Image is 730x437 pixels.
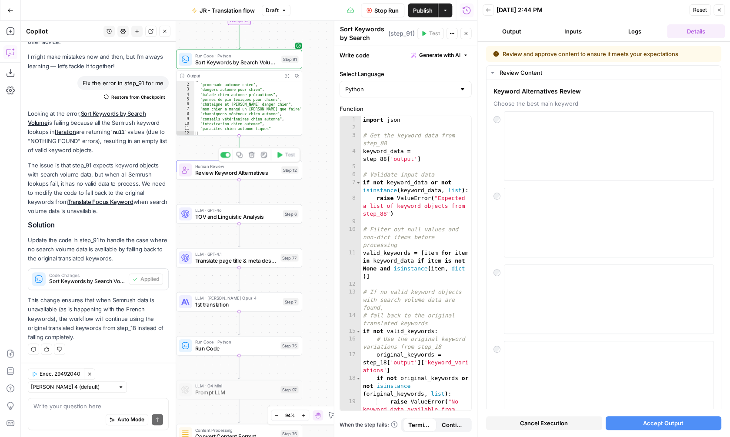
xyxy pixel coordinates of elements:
button: Details [667,24,725,38]
div: 3 [340,132,361,147]
div: 6 [340,171,361,179]
code: null [110,130,127,135]
div: 4 [177,92,194,97]
div: 7 [177,107,194,112]
span: Accept Output [643,419,683,427]
button: Stop Run [361,3,404,17]
span: TOV and Linguistic Analysis [195,213,280,221]
div: 3 [177,87,194,92]
button: Auto Mode [106,414,148,425]
g: Edge from step_88-iteration-end to step_91 [238,25,240,49]
span: ( step_91 ) [388,29,415,38]
div: Review Content [500,68,716,77]
div: Fix the error in step_91 for me [77,76,169,90]
div: 5 [340,163,361,171]
span: Keyword Alternatives Review [493,87,714,96]
div: 19 [340,398,361,421]
div: Step 75 [280,342,298,349]
div: 4 [340,147,361,163]
span: LLM · GPT-4.1 [195,251,277,257]
div: Copilot [26,27,101,36]
button: Test [273,150,298,160]
span: Toggle code folding, rows 18 through 19 [356,374,361,382]
span: Cancel Execution [520,419,568,427]
p: I might make mistakes now and then, but I’m always learning — let’s tackle it together! [28,52,169,70]
span: Exec. 29492040 [40,370,80,378]
span: 1st translation [195,300,280,309]
span: Toggle code folding, rows 15 through 22 [356,327,361,335]
div: 11 [177,127,194,131]
span: 94% [285,412,295,419]
div: Step 6 [283,210,299,217]
button: Logs [606,24,663,38]
div: LLM · GPT-4oTOV and Linguistic AnalysisStep 6 [176,204,302,224]
div: Step 91 [281,56,298,63]
p: Looking at the error, is failing because all the Semrush keyword lookups in are returning values ... [28,109,169,155]
span: Choose the best main keyword [493,99,714,108]
a: When the step fails: [340,421,398,429]
div: 10 [340,226,361,249]
span: Run Code · Python [195,52,278,59]
span: Run Code · Python [195,339,277,345]
span: Translate page title & meta description [195,257,277,265]
label: Select Language [340,70,472,78]
h2: Solution [28,221,169,229]
div: 8 [340,194,361,218]
span: Sort Keywords by Search Volume (step_91) [49,277,125,285]
span: Sort Keywords by Search Volume [195,58,278,66]
span: Human Review [195,163,278,170]
div: 11 [340,249,361,280]
textarea: Sort Keywords by Search Volume [340,25,386,51]
div: 14 [340,312,361,327]
div: Review and approve content to ensure it meets your expectations [493,50,697,58]
g: Edge from step_12 to step_6 [238,180,240,203]
button: Test [417,28,444,39]
div: 15 [340,327,361,335]
div: Complete [227,16,250,25]
p: The issue is that step_91 expects keyword objects with search volume data, but when all Semrush l... [28,161,169,216]
button: Output [483,24,540,38]
div: 9 [177,117,194,121]
span: Code Changes [49,273,125,277]
a: Translate Focus Keyword [67,198,133,205]
span: JR - Translation flow [200,6,255,15]
div: 7 [340,179,361,194]
button: Applied [129,274,163,285]
div: Step 97 [280,386,298,393]
div: 17 [340,351,361,374]
div: Human ReviewReview Keyword AlternativesStep 12Test [176,160,302,180]
span: Auto Mode [117,416,144,424]
span: Restore from Checkpoint [111,93,165,100]
span: Publish [413,6,433,15]
button: Reset [689,4,711,16]
span: Toggle code folding, rows 7 through 8 [356,179,361,187]
button: Continue [437,418,470,432]
div: 9 [340,218,361,226]
div: 2 [177,83,194,87]
div: 1 [340,116,361,124]
button: JR - Translation flow [187,3,260,17]
span: Generate with AI [419,51,460,59]
g: Edge from step_7 to step_75 [238,311,240,335]
div: 10 [177,121,194,126]
button: Draft [262,5,290,16]
div: Run Code · PythonRun CodeStep 75 [176,336,302,355]
button: Review Content [487,66,721,80]
span: LLM · [PERSON_NAME] Opus 4 [195,295,280,301]
input: Python [345,85,456,93]
div: LLM · O4 MiniPrompt LLMStep 97 [176,380,302,399]
div: Write code [334,46,477,64]
div: 13 [340,288,361,312]
p: Update the code in step_91 to handle the case where no search volume data is available by falling... [28,236,169,263]
button: Exec. 29492040 [28,368,84,380]
div: LLM · [PERSON_NAME] Opus 41st translationStep 7 [176,292,302,311]
div: Step 7 [283,298,299,305]
g: Edge from step_6 to step_77 [238,224,240,247]
span: Applied [140,275,159,283]
p: This change ensures that when Semrush data is unavailable (as is happening with the French keywor... [28,296,169,342]
span: LLM · GPT-4o [195,207,280,213]
span: LLM · O4 Mini [195,383,277,389]
button: Restore from Checkpoint [100,92,169,102]
div: Step 12 [281,166,298,173]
